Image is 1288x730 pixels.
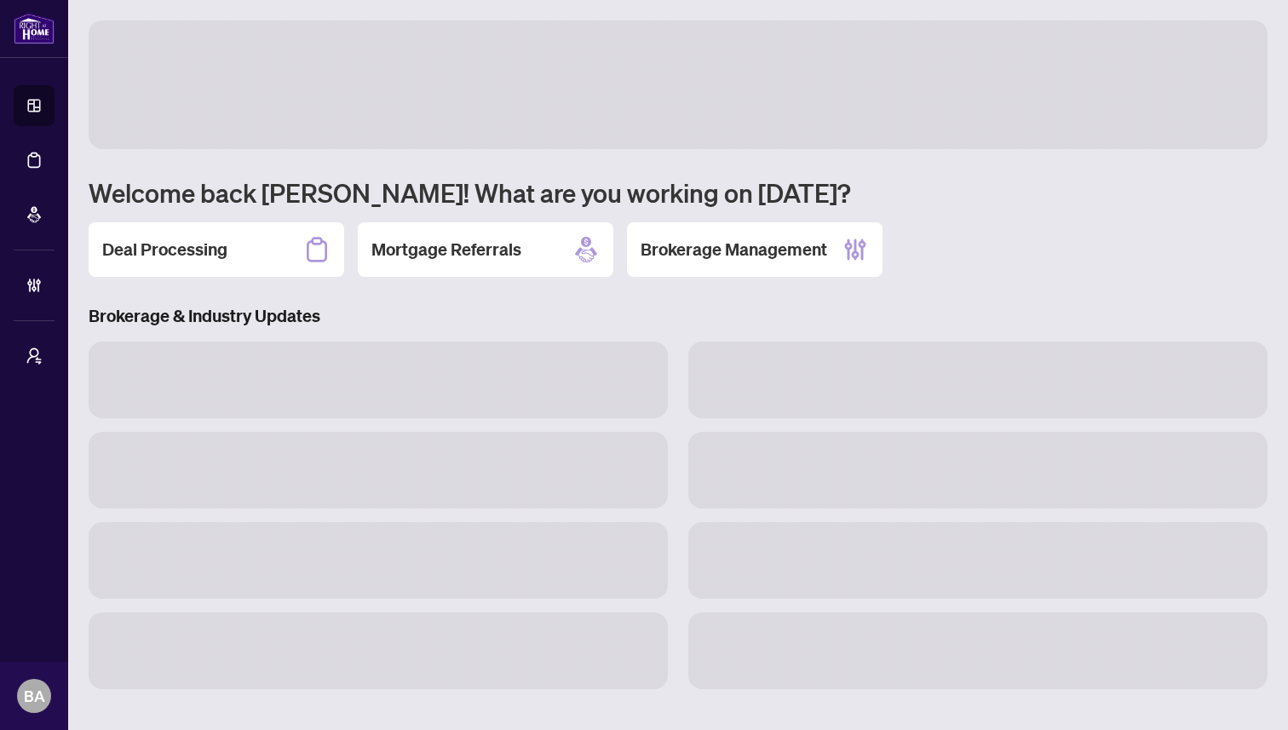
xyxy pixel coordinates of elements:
[641,238,827,262] h2: Brokerage Management
[26,348,43,365] span: user-switch
[89,304,1268,328] h3: Brokerage & Industry Updates
[14,13,55,44] img: logo
[89,176,1268,209] h1: Welcome back [PERSON_NAME]! What are you working on [DATE]?
[102,238,227,262] h2: Deal Processing
[371,238,521,262] h2: Mortgage Referrals
[24,684,45,708] span: BA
